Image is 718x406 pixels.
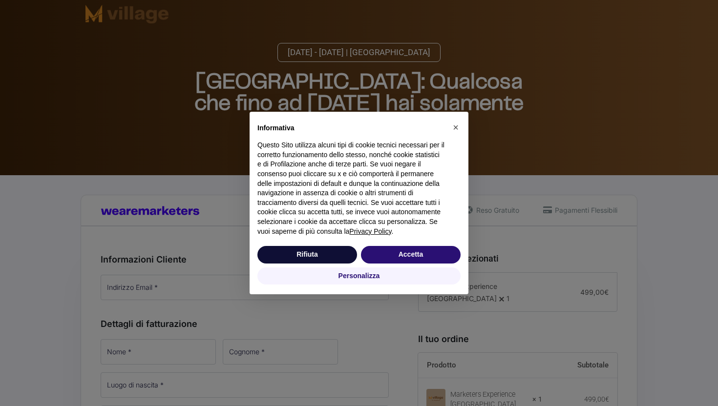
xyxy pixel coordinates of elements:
[453,122,459,133] span: ×
[349,227,391,235] a: Privacy Policy
[257,267,461,285] button: Personalizza
[257,123,445,133] h2: Informativa
[448,120,464,135] button: Chiudi questa informativa
[361,246,461,264] button: Accetta
[257,141,445,236] p: Questo Sito utilizza alcuni tipi di cookie tecnici necessari per il corretto funzionamento dello ...
[257,246,357,264] button: Rifiuta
